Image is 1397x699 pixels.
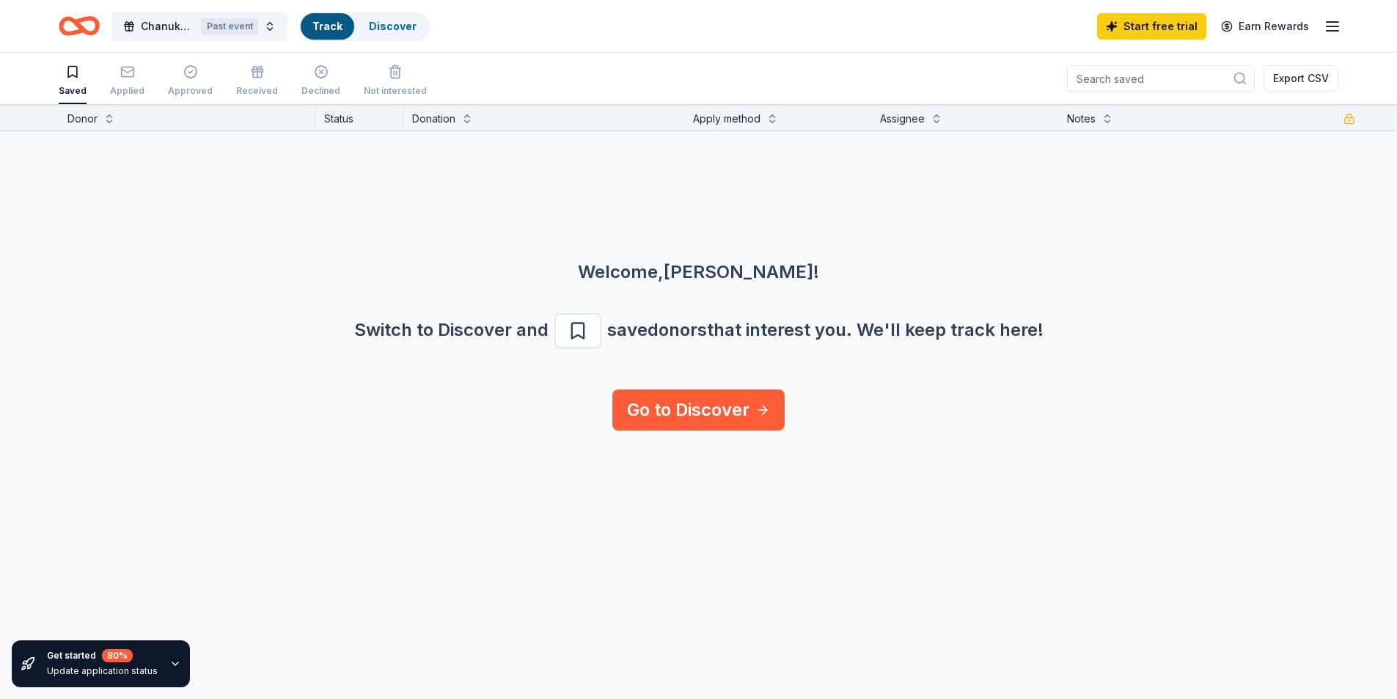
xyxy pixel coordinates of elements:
[35,313,1362,348] div: Switch to Discover and save donors that interest you. We ' ll keep track here!
[612,389,785,431] a: Go to Discover
[299,12,430,41] button: TrackDiscover
[47,665,158,677] div: Update application status
[364,59,427,104] button: Not interested
[236,59,278,104] button: Received
[47,649,158,662] div: Get started
[364,85,427,97] div: Not interested
[110,85,144,97] div: Applied
[1067,110,1096,128] div: Notes
[1264,65,1338,92] button: Export CSV
[301,85,340,97] div: Declined
[693,110,760,128] div: Apply method
[369,20,417,32] a: Discover
[312,20,342,32] a: Track
[236,85,278,97] div: Received
[59,85,87,97] div: Saved
[168,59,213,104] button: Approved
[880,110,925,128] div: Assignee
[301,59,340,104] button: Declined
[110,59,144,104] button: Applied
[412,110,455,128] div: Donation
[102,649,133,662] div: 80 %
[59,9,100,43] a: Home
[111,12,287,41] button: Chanukah FundraiserPast event
[141,18,196,35] span: Chanukah Fundraiser
[1097,13,1206,40] a: Start free trial
[202,18,258,34] div: Past event
[1067,65,1255,92] input: Search saved
[1212,13,1318,40] a: Earn Rewards
[315,104,403,131] div: Status
[67,110,98,128] div: Donor
[35,260,1362,284] div: Welcome, [PERSON_NAME] !
[59,59,87,104] button: Saved
[168,85,213,97] div: Approved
